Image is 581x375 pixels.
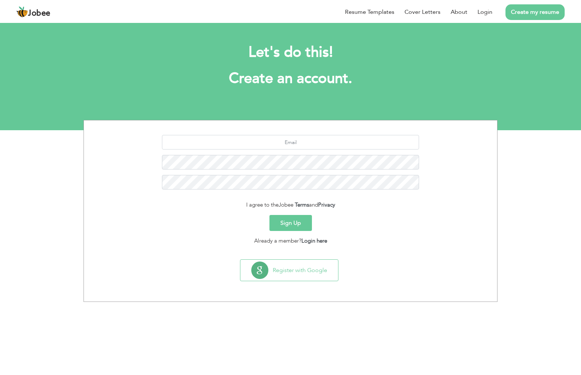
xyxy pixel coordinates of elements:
[345,8,394,16] a: Resume Templates
[405,8,440,16] a: Cover Letters
[505,4,565,20] a: Create my resume
[279,201,293,208] span: Jobee
[318,201,335,208] a: Privacy
[89,201,492,209] div: I agree to the and
[89,237,492,245] div: Already a member?
[478,8,492,16] a: Login
[451,8,467,16] a: About
[301,237,327,244] a: Login here
[269,215,312,231] button: Sign Up
[240,260,338,281] button: Register with Google
[295,201,309,208] a: Terms
[16,6,50,18] a: Jobee
[94,69,487,88] h1: Create an account.
[162,135,419,149] input: Email
[28,9,50,17] span: Jobee
[16,6,28,18] img: jobee.io
[94,43,487,62] h2: Let's do this!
